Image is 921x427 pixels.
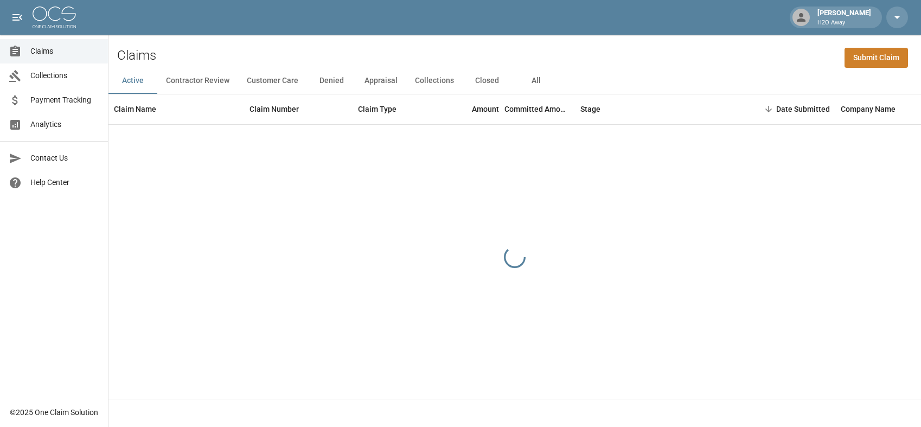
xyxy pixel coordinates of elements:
span: Analytics [30,119,99,130]
button: Denied [307,68,356,94]
p: H2O Away [817,18,871,28]
img: ocs-logo-white-transparent.png [33,7,76,28]
span: Claims [30,46,99,57]
button: open drawer [7,7,28,28]
div: Company Name [841,94,896,124]
button: Collections [406,68,463,94]
div: [PERSON_NAME] [813,8,875,27]
div: Stage [575,94,738,124]
div: Claim Type [353,94,434,124]
div: © 2025 One Claim Solution [10,407,98,418]
div: Claim Type [358,94,396,124]
button: Closed [463,68,511,94]
div: Amount [434,94,504,124]
div: Date Submitted [776,94,830,124]
button: All [511,68,560,94]
div: Date Submitted [738,94,835,124]
div: Claim Number [250,94,299,124]
a: Submit Claim [845,48,908,68]
div: dynamic tabs [108,68,921,94]
button: Active [108,68,157,94]
div: Amount [472,94,499,124]
span: Payment Tracking [30,94,99,106]
div: Claim Name [114,94,156,124]
span: Help Center [30,177,99,188]
div: Claim Number [244,94,353,124]
button: Appraisal [356,68,406,94]
div: Claim Name [108,94,244,124]
button: Sort [761,101,776,117]
div: Committed Amount [504,94,570,124]
button: Contractor Review [157,68,238,94]
span: Collections [30,70,99,81]
span: Contact Us [30,152,99,164]
div: Stage [580,94,600,124]
div: Committed Amount [504,94,575,124]
h2: Claims [117,48,156,63]
button: Customer Care [238,68,307,94]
